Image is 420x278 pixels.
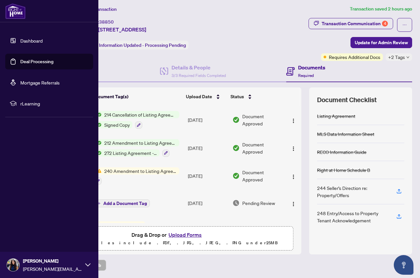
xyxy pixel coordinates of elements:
[317,112,355,120] div: Listing Agreement
[185,134,230,162] td: [DATE]
[317,148,367,156] div: RECO Information Guide
[242,199,275,207] span: Pending Review
[317,184,389,199] div: 244 Seller’s Direction re: Property/Offers
[288,115,299,125] button: Logo
[94,199,150,207] button: Add a Document Tag
[81,41,189,49] div: Status:
[94,167,179,185] button: Status Icon240 Amendment to Listing Agreement - Authority to Offer for Sale Price Change/Extensio...
[94,221,145,239] button: Status IconListing Agreement
[20,80,60,85] a: Mortgage Referrals
[394,255,413,275] button: Open asap
[232,116,240,123] img: Document Status
[20,59,53,65] a: Deal Processing
[42,227,293,251] span: Drag & Drop orUpload FormsSupported files include .PDF, .JPG, .JPEG, .PNG under25MB
[242,141,283,155] span: Document Approved
[102,139,179,146] span: 212 Amendment to Listing Agreement - Authority to Offer for Lease Price Change/Extension/Amendmen...
[329,53,380,61] span: Requires Additional Docs
[99,42,186,48] span: Information Updated - Processing Pending
[309,18,393,29] button: Transaction Communication4
[103,201,147,206] span: Add a Document Tag
[350,37,412,48] button: Update for Admin Review
[94,111,179,129] button: Status Icon214 Cancellation of Listing Agreement - Authority to Offer for LeaseStatus IconSigned ...
[402,23,407,27] span: ellipsis
[186,93,212,100] span: Upload Date
[94,139,179,157] button: Status Icon212 Amendment to Listing Agreement - Authority to Offer for Lease Price Change/Extensi...
[242,113,283,127] span: Document Approved
[23,257,82,265] span: [PERSON_NAME]
[350,5,412,13] article: Transaction saved 2 hours ago
[102,167,179,175] span: 240 Amendment to Listing Agreement - Authority to Offer for Sale Price Change/Extension/Amendment(s)
[167,231,204,239] button: Upload Forms
[355,37,408,48] span: Update for Admin Review
[131,231,204,239] span: Drag & Drop or
[81,26,146,33] span: Lower-[STREET_ADDRESS]
[317,130,374,138] div: MLS Data Information Sheet
[322,18,388,29] div: Transaction Communication
[242,169,283,183] span: Document Approved
[99,19,114,25] span: 38850
[185,190,230,216] td: [DATE]
[5,3,26,19] img: logo
[298,73,314,78] span: Required
[171,73,226,78] span: 3/3 Required Fields Completed
[232,172,240,179] img: Document Status
[7,259,19,271] img: Profile Icon
[230,93,244,100] span: Status
[185,216,230,244] td: [DATE]
[291,201,296,207] img: Logo
[288,171,299,181] button: Logo
[20,38,43,44] a: Dashboard
[102,111,179,118] span: 214 Cancellation of Listing Agreement - Authority to Offer for Lease
[185,162,230,190] td: [DATE]
[382,21,388,27] div: 4
[23,265,82,272] span: [PERSON_NAME][EMAIL_ADDRESS][DOMAIN_NAME]
[90,87,183,106] th: Document Tag(s)
[388,53,405,61] span: +2 Tags
[317,210,389,224] div: 248 Entry/Access to Property Tenant Acknowledgement
[288,143,299,153] button: Logo
[317,95,377,104] span: Document Checklist
[232,144,240,152] img: Document Status
[94,199,150,207] button: Add a Document Tag
[406,56,410,59] span: down
[291,174,296,179] img: Logo
[46,239,289,247] p: Supported files include .PDF, .JPG, .JPEG, .PNG under 25 MB
[102,149,160,157] span: 272 Listing Agreement - Landlord Designated Representation Agreement Authority to Offer for Lease
[185,106,230,134] td: [DATE]
[183,87,228,106] th: Upload Date
[317,166,370,174] div: Right at Home Schedule B
[298,64,325,71] h4: Documents
[102,121,132,128] span: Signed Copy
[228,87,284,106] th: Status
[232,199,240,207] img: Document Status
[288,198,299,208] button: Logo
[82,6,117,12] span: View Transaction
[291,118,296,123] img: Logo
[20,100,89,107] span: rLearning
[171,64,226,71] h4: Details & People
[291,146,296,151] img: Logo
[102,221,145,229] span: Listing Agreement
[97,202,101,205] span: plus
